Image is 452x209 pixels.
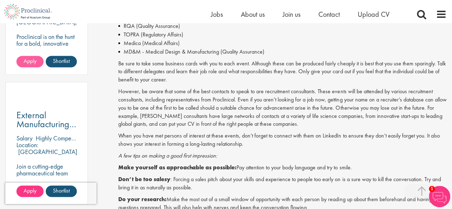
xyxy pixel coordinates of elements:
[118,22,447,30] li: RQA (Quality Assurance)
[16,111,77,129] a: External Manufacturing Logistics Coordination Support
[118,30,447,39] li: TOPRA (Regulatory Affairs)
[429,186,450,207] img: Chatbot
[118,152,217,159] i: A few tips on making a good first impression:
[16,134,33,142] span: Salary
[118,164,237,171] b: Make yourself as approachable as possible:
[36,134,83,142] p: Highly Competitive
[211,10,223,19] a: Jobs
[118,175,170,183] b: Don’t be too salesy
[118,48,447,56] li: MD&M - Medical Design & Manufacturing (Quality Assurance)
[118,132,447,148] p: When you have met persons of interest at these events, don’t forget to connect with them on Linke...
[46,56,77,67] a: Shortlist
[118,195,167,203] b: Do your research:
[16,33,77,81] p: Proclinical is on the hunt for a bold, innovative thinker who is ready to help push the boundarie...
[118,60,447,84] p: Be sure to take some business cards with you to each event. Although these can be produced fairly...
[5,183,96,204] iframe: reCAPTCHA
[283,10,300,19] a: Join us
[318,10,340,19] a: Contact
[358,10,389,19] a: Upload CV
[241,10,265,19] a: About us
[118,175,447,192] p: : Forcing a sales pitch about your skills and experience to people too early on is a sure way to ...
[118,88,447,128] p: However, be aware that some of the best contacts to speak to are recruitment consultants. These e...
[118,164,447,172] p: Pay attention to your body language and try to smile.
[24,57,36,65] span: Apply
[118,39,447,48] li: Medica (Medical Affairs)
[16,141,38,149] span: Location:
[429,186,435,192] span: 1
[16,56,44,67] a: Apply
[16,148,79,163] p: [GEOGRAPHIC_DATA], [GEOGRAPHIC_DATA]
